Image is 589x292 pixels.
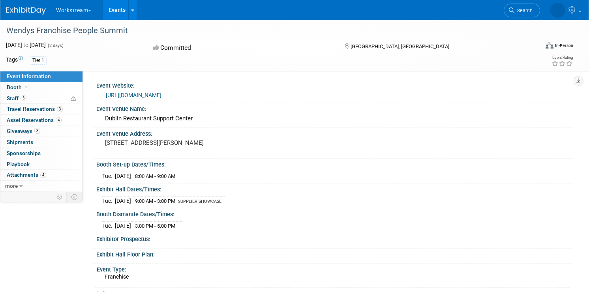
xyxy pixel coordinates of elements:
td: Personalize Event Tab Strip [53,192,67,202]
td: [DATE] [115,172,131,180]
pre: [STREET_ADDRESS][PERSON_NAME] [105,139,286,146]
div: In-Person [555,43,573,49]
span: [GEOGRAPHIC_DATA], [GEOGRAPHIC_DATA] [351,43,449,49]
td: Tue. [102,172,115,180]
div: Event Type: [97,264,570,273]
td: Tue. [102,222,115,230]
span: 3:00 PM - 5:00 PM [135,223,175,229]
span: Franchise [105,273,129,280]
span: 9:00 AM - 3:00 PM [135,198,175,204]
a: Attachments4 [0,170,83,180]
div: Committed [151,41,332,55]
i: Booth reservation complete [25,85,29,89]
a: Booth [0,82,83,93]
div: Exhibit Hall Dates/Times: [96,183,573,193]
span: Event Information [7,73,51,79]
div: Tier 1 [30,56,47,65]
span: 3 [34,128,40,134]
a: Giveaways3 [0,126,83,137]
span: (2 days) [47,43,64,48]
a: Asset Reservations4 [0,115,83,125]
a: [URL][DOMAIN_NAME] [106,92,161,98]
span: 3 [21,95,26,101]
td: Tags [6,56,23,65]
div: Event Venue Address: [96,128,573,138]
span: Search [514,7,533,13]
a: Playbook [0,159,83,170]
td: [DATE] [115,197,131,205]
td: [DATE] [115,222,131,230]
div: Booth Dismantle Dates/Times: [96,208,573,218]
a: Staff3 [0,93,83,104]
span: Giveaways [7,128,40,134]
span: 3 [57,106,63,112]
span: Booth [7,84,31,90]
span: SUPPLIER SHOWCASE [178,199,221,204]
span: Potential Scheduling Conflict -- at least one attendee is tagged in another overlapping event. [71,95,76,102]
a: Shipments [0,137,83,148]
span: Staff [7,95,26,101]
span: Asset Reservations [7,117,62,123]
td: Tue. [102,197,115,205]
img: Lianna Louie [550,3,565,18]
span: Travel Reservations [7,106,63,112]
span: [DATE] [DATE] [6,42,46,48]
div: Wendys Franchise People Summit [4,24,525,38]
div: Dublin Restaurant Support Center [102,112,567,125]
div: Event Website: [96,80,573,90]
a: Travel Reservations3 [0,104,83,114]
td: Toggle Event Tabs [67,192,83,202]
div: Exhibit Hall Floor Plan: [96,249,573,258]
div: Event Venue Name: [96,103,573,113]
span: Shipments [7,139,33,145]
div: Event Format [489,41,574,53]
a: Sponsorships [0,148,83,159]
span: 8:00 AM - 9:00 AM [135,173,175,179]
span: 4 [56,117,62,123]
div: Booth Set-up Dates/Times: [96,159,573,168]
a: more [0,181,83,191]
span: 4 [40,172,46,178]
span: Playbook [7,161,30,167]
span: Attachments [7,172,46,178]
div: Exhibitor Prospectus: [96,233,573,243]
span: Sponsorships [7,150,41,156]
span: to [22,42,30,48]
a: Search [504,4,540,17]
div: Event Rating [551,56,573,60]
a: Event Information [0,71,83,82]
img: ExhibitDay [6,7,46,15]
span: more [5,183,18,189]
img: Format-Inperson.png [546,42,553,49]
